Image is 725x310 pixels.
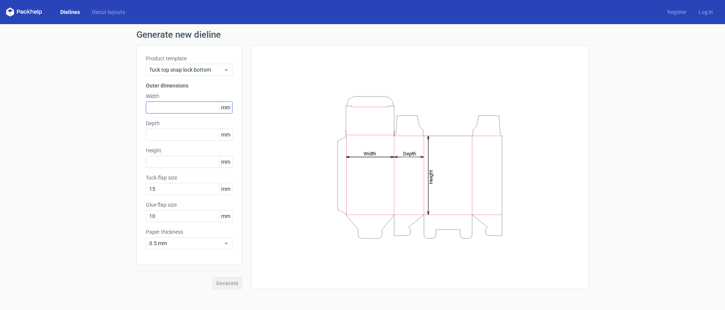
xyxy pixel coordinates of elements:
[146,82,232,89] h3: Outer dimensions
[403,150,416,156] tspan: Depth
[146,120,232,127] label: Depth
[146,174,232,181] label: Tuck flap size
[219,156,232,167] span: mm
[136,30,589,39] h1: Generate new dieline
[219,183,232,195] span: mm
[661,8,693,16] a: Register
[146,147,232,154] label: Height
[693,8,719,16] a: Log in
[146,55,232,62] label: Product template
[428,170,434,184] tspan: Height
[146,228,232,236] label: Paper thickness
[86,8,131,16] a: Diecut layouts
[149,66,223,74] span: Tuck top snap lock bottom
[219,102,232,113] span: mm
[146,201,232,209] label: Glue flap size
[219,210,232,222] span: mm
[149,239,223,247] span: 0.5 mm
[219,129,232,140] span: mm
[364,150,376,156] tspan: Width
[54,8,86,16] a: Dielines
[146,92,232,100] label: Width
